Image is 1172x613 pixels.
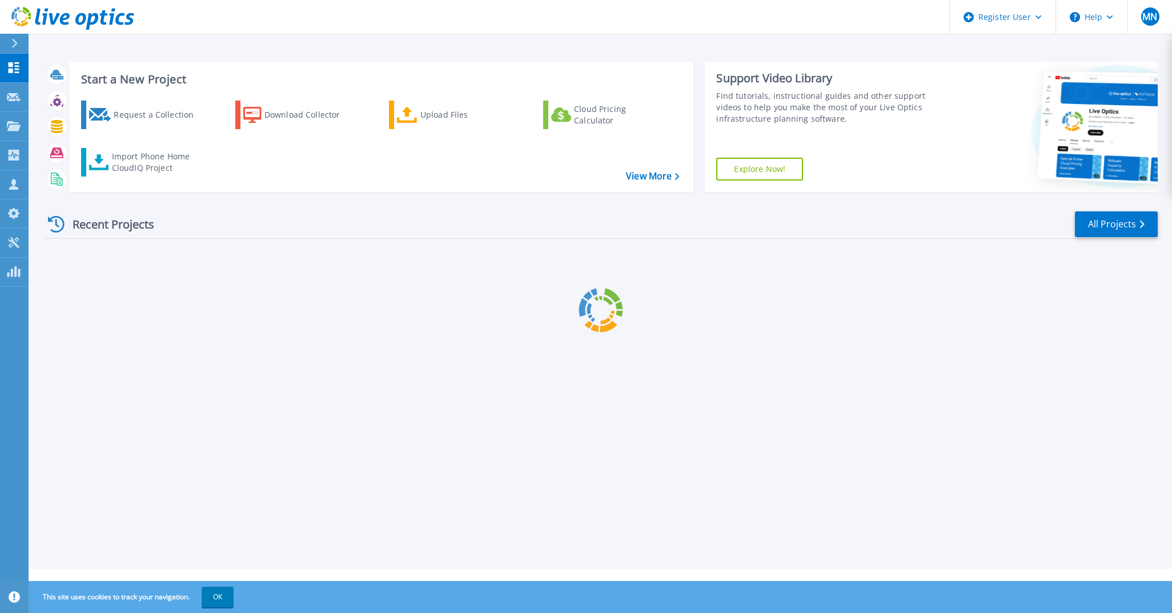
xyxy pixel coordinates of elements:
div: Request a Collection [114,103,205,126]
a: View More [626,171,679,182]
div: Download Collector [264,103,356,126]
button: OK [202,587,234,607]
span: MN [1142,12,1157,21]
div: Cloud Pricing Calculator [574,103,665,126]
a: Request a Collection [81,101,208,129]
a: Upload Files [389,101,516,129]
span: This site uses cookies to track your navigation. [31,587,234,607]
a: Explore Now! [716,158,803,181]
a: Download Collector [235,101,363,129]
a: All Projects [1075,211,1158,237]
a: Cloud Pricing Calculator [543,101,671,129]
div: Upload Files [420,103,512,126]
div: Import Phone Home CloudIQ Project [112,151,201,174]
h3: Start a New Project [81,73,679,86]
div: Support Video Library [716,71,948,86]
div: Recent Projects [44,210,170,238]
div: Find tutorials, instructional guides and other support videos to help you make the most of your L... [716,90,948,125]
